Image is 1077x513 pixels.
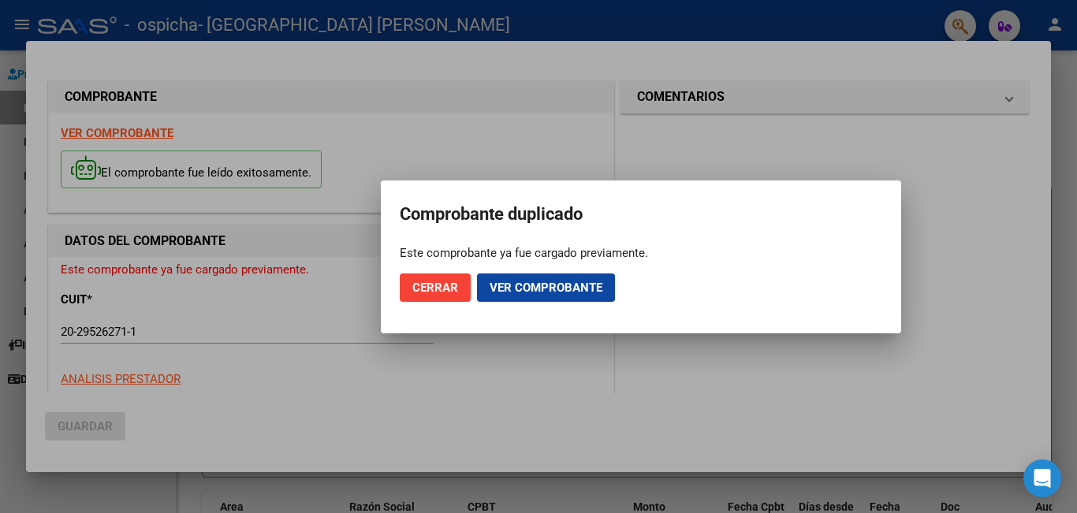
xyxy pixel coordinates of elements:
button: Ver comprobante [477,273,615,302]
h2: Comprobante duplicado [400,199,882,229]
div: Este comprobante ya fue cargado previamente. [400,245,882,261]
span: Cerrar [412,281,458,295]
span: Ver comprobante [490,281,602,295]
button: Cerrar [400,273,471,302]
div: Open Intercom Messenger [1023,459,1061,497]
